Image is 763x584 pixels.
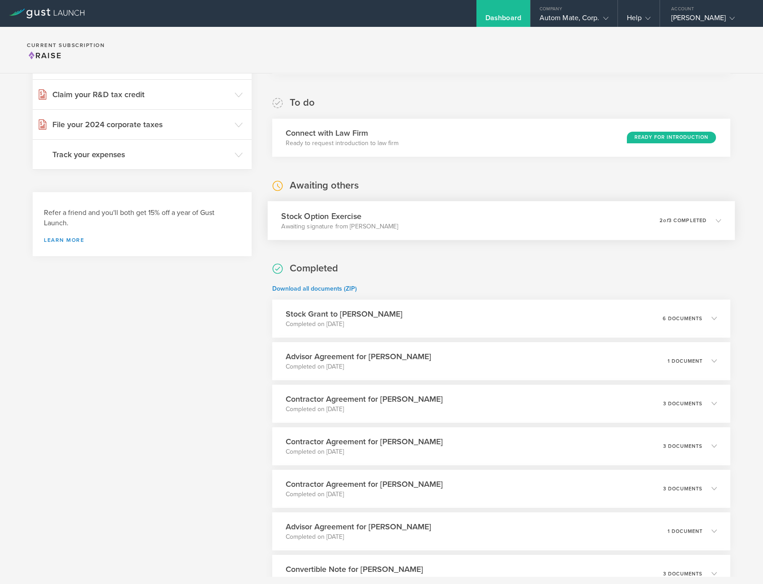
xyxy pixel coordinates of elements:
h3: Refer a friend and you'll both get 15% off a year of Gust Launch. [44,208,240,228]
h3: Convertible Note for [PERSON_NAME] [286,563,423,575]
h3: Claim your R&D tax credit [52,89,230,100]
h2: Current Subscription [27,43,105,48]
p: 2 3 completed [660,218,707,223]
p: Completed on [DATE] [286,447,443,456]
div: Autom Mate, Corp. [540,13,609,27]
h3: Contractor Agreement for [PERSON_NAME] [286,393,443,405]
p: 3 documents [663,444,703,449]
h3: Advisor Agreement for [PERSON_NAME] [286,521,431,532]
p: Completed on [DATE] [286,362,431,371]
a: Download all documents (ZIP) [272,285,357,292]
p: 3 documents [663,401,703,406]
div: Ready for Introduction [627,132,716,143]
p: Completed on [DATE] [286,575,423,584]
h3: Stock Grant to [PERSON_NAME] [286,308,403,320]
h3: Stock Option Exercise [281,210,398,222]
h3: Connect with Law Firm [286,127,399,139]
h2: To do [290,96,315,109]
h3: Track your expenses [52,149,230,160]
p: Completed on [DATE] [286,532,431,541]
p: Ready to request introduction to law firm [286,139,399,148]
p: Completed on [DATE] [286,490,443,499]
h3: Advisor Agreement for [PERSON_NAME] [286,351,431,362]
div: [PERSON_NAME] [671,13,747,27]
span: Raise [27,51,62,60]
p: 1 document [668,529,703,534]
p: Awaiting signature from [PERSON_NAME] [281,222,398,231]
p: 1 document [668,359,703,364]
div: Connect with Law FirmReady to request introduction to law firmReady for Introduction [272,119,730,157]
h3: File your 2024 corporate taxes [52,119,230,130]
p: 6 documents [663,316,703,321]
p: 3 documents [663,486,703,491]
div: Dashboard [485,13,521,27]
div: Help [627,13,651,27]
h3: Contractor Agreement for [PERSON_NAME] [286,436,443,447]
a: Learn more [44,237,240,243]
p: Completed on [DATE] [286,320,403,329]
p: 3 documents [663,571,703,576]
em: of [663,217,668,223]
p: Completed on [DATE] [286,405,443,414]
h2: Awaiting others [290,179,359,192]
h2: Completed [290,262,338,275]
h3: Contractor Agreement for [PERSON_NAME] [286,478,443,490]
